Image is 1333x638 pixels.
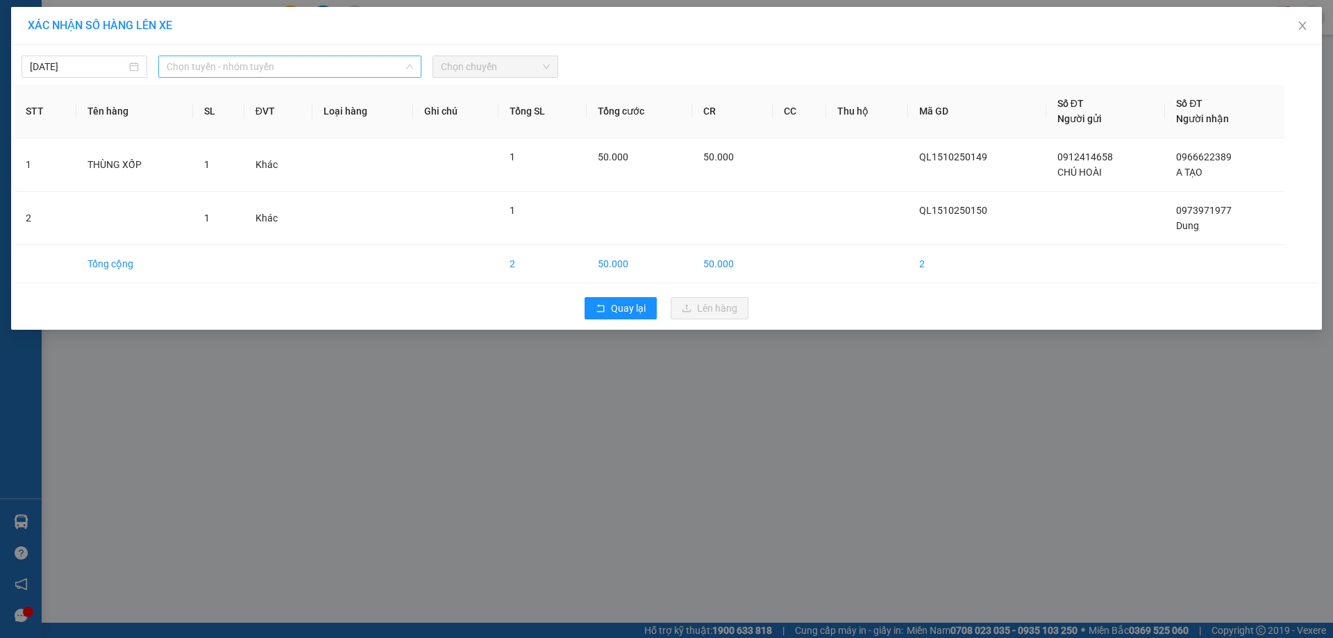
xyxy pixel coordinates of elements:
[692,245,773,283] td: 50.000
[919,151,987,162] span: QL1510250149
[1057,113,1102,124] span: Người gửi
[498,245,587,283] td: 2
[692,85,773,138] th: CR
[510,205,515,216] span: 1
[826,85,908,138] th: Thu hộ
[908,245,1046,283] td: 2
[703,151,734,162] span: 50.000
[15,85,76,138] th: STT
[1176,205,1232,216] span: 0973971977
[510,151,515,162] span: 1
[244,192,312,245] td: Khác
[919,205,987,216] span: QL1510250150
[1297,20,1308,31] span: close
[30,59,126,74] input: 15/10/2025
[587,245,692,283] td: 50.000
[1057,167,1102,178] span: CHÚ HOÀI
[167,56,413,77] span: Chọn tuyến - nhóm tuyến
[1176,113,1229,124] span: Người nhận
[76,138,193,192] td: THÙNG XỐP
[15,192,76,245] td: 2
[204,212,210,224] span: 1
[441,56,550,77] span: Chọn chuyến
[596,303,605,314] span: rollback
[908,85,1046,138] th: Mã GD
[1176,98,1202,109] span: Số ĐT
[76,85,193,138] th: Tên hàng
[15,138,76,192] td: 1
[587,85,692,138] th: Tổng cước
[1176,151,1232,162] span: 0966622389
[405,62,414,71] span: down
[598,151,628,162] span: 50.000
[1176,220,1199,231] span: Dung
[585,297,657,319] button: rollbackQuay lại
[76,245,193,283] td: Tổng cộng
[671,297,748,319] button: uploadLên hàng
[498,85,587,138] th: Tổng SL
[1057,151,1113,162] span: 0912414658
[28,19,172,32] span: XÁC NHẬN SỐ HÀNG LÊN XE
[611,301,646,316] span: Quay lại
[1176,167,1202,178] span: A TẠO
[773,85,826,138] th: CC
[1057,98,1084,109] span: Số ĐT
[1283,7,1322,46] button: Close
